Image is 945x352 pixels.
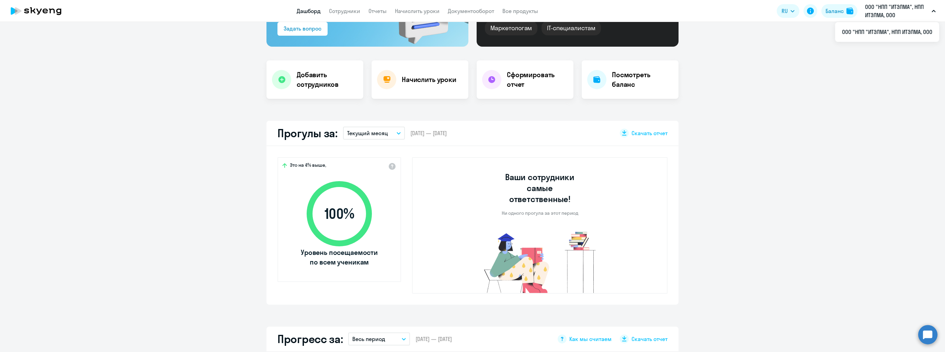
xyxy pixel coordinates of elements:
[343,127,405,140] button: Текущий месяц
[862,3,939,19] button: ООО "НПП "ИТЭЛМА", НПП ИТЭЛМА, ООО
[631,129,668,137] span: Скачать отчет
[496,172,584,204] h3: Ваши сотрудники самые ответственные!
[569,335,612,343] span: Как мы считаем
[277,126,338,140] h2: Прогулы за:
[835,22,939,42] ul: RU
[352,335,385,343] p: Весь период
[448,8,494,14] a: Документооборот
[290,162,326,170] span: Это на 4% выше,
[329,8,360,14] a: Сотрудники
[410,129,447,137] span: [DATE] — [DATE]
[415,335,452,343] span: [DATE] — [DATE]
[821,4,857,18] button: Балансbalance
[368,8,387,14] a: Отчеты
[297,8,321,14] a: Дашборд
[347,129,388,137] p: Текущий месяц
[471,230,609,293] img: no-truants
[865,3,929,19] p: ООО "НПП "ИТЭЛМА", НПП ИТЭЛМА, ООО
[826,7,844,15] div: Баланс
[631,335,668,343] span: Скачать отчет
[284,24,321,33] div: Задать вопрос
[277,332,343,346] h2: Прогресс за:
[777,4,799,18] button: RU
[782,7,788,15] span: RU
[300,248,379,267] span: Уровень посещаемости по всем ученикам
[297,70,358,89] h4: Добавить сотрудников
[277,22,328,36] button: Задать вопрос
[502,210,578,216] p: Ни одного прогула за этот период
[502,8,538,14] a: Все продукты
[507,70,568,89] h4: Сформировать отчет
[846,8,853,14] img: balance
[612,70,673,89] h4: Посмотреть баланс
[542,21,601,35] div: IT-специалистам
[395,8,440,14] a: Начислить уроки
[402,75,456,84] h4: Начислить уроки
[300,206,379,222] span: 100 %
[348,332,410,345] button: Весь период
[485,21,537,35] div: Маркетологам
